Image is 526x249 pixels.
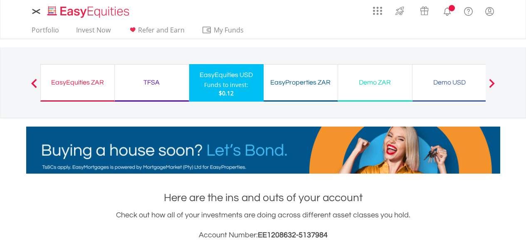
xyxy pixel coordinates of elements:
[269,77,333,88] div: EasyProperties ZAR
[26,190,500,205] h1: Here are the ins and outs of your account
[26,209,500,241] div: Check out how all of your investments are doing across different asset classes you hold.
[393,4,407,17] img: thrive-v2.svg
[120,77,184,88] div: TFSA
[138,25,185,35] span: Refer and Earn
[368,2,388,15] a: AppsGrid
[204,81,248,89] div: Funds to invest:
[73,26,114,39] a: Invest Now
[373,6,382,15] img: grid-menu-icon.svg
[26,229,500,241] h3: Account Number:
[46,5,133,19] img: EasyEquities_Logo.png
[479,2,500,20] a: My Profile
[124,26,188,39] a: Refer and Earn
[343,77,407,88] div: Demo ZAR
[417,4,431,17] img: vouchers-v2.svg
[44,2,133,19] a: Home page
[26,127,500,174] img: EasyMortage Promotion Banner
[258,231,328,239] span: EE1208632-5137984
[437,2,458,19] a: Notifications
[458,2,479,19] a: FAQ's and Support
[417,77,482,88] div: Demo USD
[194,69,259,81] div: EasyEquities USD
[412,2,437,17] a: Vouchers
[26,83,42,91] button: Previous
[202,25,256,35] span: My Funds
[219,89,234,97] span: $0.12
[46,77,109,88] div: EasyEquities ZAR
[484,83,500,91] button: Next
[28,26,62,39] a: Portfolio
